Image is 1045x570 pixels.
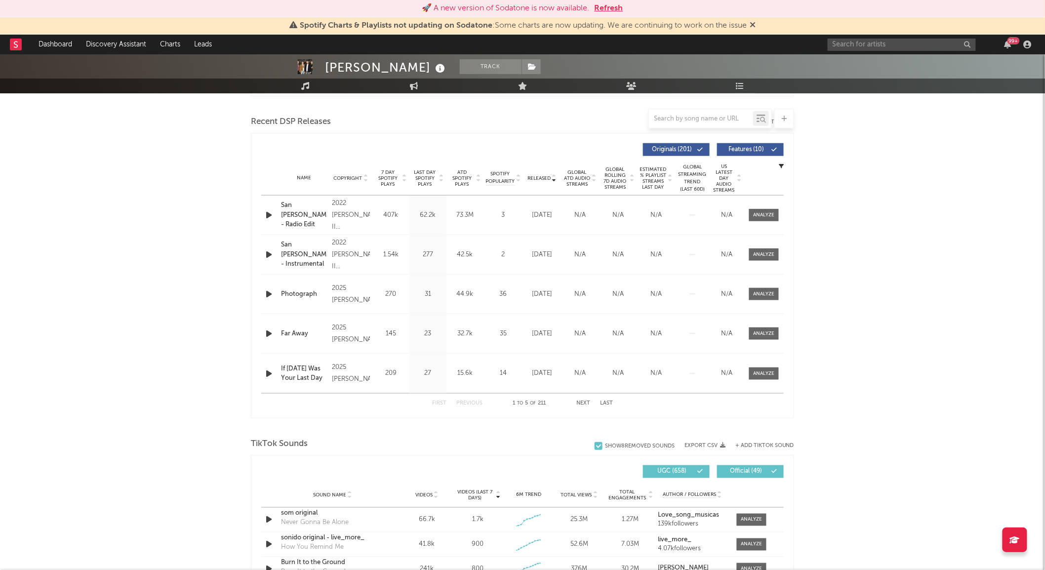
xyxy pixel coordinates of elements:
div: 36 [486,289,521,299]
div: 3 [486,210,521,220]
span: Copyright [333,175,362,181]
div: N/A [563,210,597,220]
div: 35 [486,329,521,339]
div: N/A [602,250,635,260]
span: Author / Followers [663,492,716,498]
button: Previous [456,401,482,406]
button: Track [460,59,522,74]
div: N/A [563,329,597,339]
div: N/A [712,250,742,260]
button: Official(49) [717,465,784,478]
span: Last Day Spotify Plays [412,169,438,187]
span: Spotify Charts & Playlists not updating on Sodatone [300,22,492,30]
span: Videos [415,492,433,498]
div: [DATE] [525,250,559,260]
button: UGC(658) [643,465,710,478]
div: 1.27M [607,515,653,525]
span: Total Engagements [607,489,647,501]
div: [DATE] [525,210,559,220]
div: 2 [486,250,521,260]
div: 52.6M [557,540,603,550]
a: San [PERSON_NAME] - Radio Edit [281,201,327,230]
button: Export CSV [684,443,725,448]
div: N/A [602,210,635,220]
div: 23 [412,329,444,339]
div: sonido original - live_more_ [281,533,384,543]
span: Global ATD Audio Streams [563,169,591,187]
div: N/A [712,289,742,299]
button: + Add TikTok Sound [735,443,794,448]
div: [DATE] [525,329,559,339]
div: N/A [640,329,673,339]
div: [PERSON_NAME] [325,59,447,76]
div: 2025 [PERSON_NAME] [332,362,370,385]
div: 900 [472,540,483,550]
div: 2025 [PERSON_NAME] [332,283,370,306]
a: If [DATE] Was Your Last Day [281,364,327,383]
a: Burn It to the Ground [281,558,384,568]
div: San [PERSON_NAME] - Instrumental [281,240,327,269]
div: Name [281,174,327,182]
div: 139k followers [658,521,727,528]
a: Far Away [281,329,327,339]
span: UGC ( 658 ) [649,469,695,475]
div: N/A [563,368,597,378]
div: 🚀 A new version of Sodatone is now available. [422,2,590,14]
span: TikTok Sounds [251,438,308,450]
input: Search for artists [828,39,976,51]
div: N/A [563,289,597,299]
span: Total Views [561,492,592,498]
a: Discovery Assistant [79,35,153,54]
a: live_more_ [658,537,727,544]
div: N/A [640,210,673,220]
button: First [432,401,446,406]
input: Search by song name or URL [649,115,753,123]
a: Love_song_musicas [658,512,727,519]
div: Show 8 Removed Sounds [605,443,675,449]
div: 25.3M [557,515,603,525]
div: 62.2k [412,210,444,220]
span: of [530,401,536,406]
div: N/A [602,289,635,299]
span: Sound Name [313,492,346,498]
div: 41.8k [404,540,450,550]
div: Never Gonna Be Alone [281,518,349,528]
div: 15.6k [449,368,481,378]
div: 209 [375,368,407,378]
div: 270 [375,289,407,299]
div: 14 [486,368,521,378]
span: Videos (last 7 days) [455,489,495,501]
button: Refresh [595,2,623,14]
button: + Add TikTok Sound [725,443,794,448]
button: 99+ [1005,41,1011,48]
span: ATD Spotify Plays [449,169,475,187]
strong: Love_song_musicas [658,512,720,519]
div: N/A [640,250,673,260]
span: Originals ( 201 ) [649,147,695,153]
div: 2022 [PERSON_NAME] II Productions, Inc. under exclusive license to BMG Rights Management (US) LLC [332,237,370,273]
div: 73.3M [449,210,481,220]
span: Features ( 10 ) [723,147,769,153]
a: Photograph [281,289,327,299]
button: Features(10) [717,143,784,156]
button: Next [576,401,590,406]
a: Charts [153,35,187,54]
div: som original [281,509,384,519]
span: Global Rolling 7D Audio Streams [602,166,629,190]
div: 277 [412,250,444,260]
div: Global Streaming Trend (Last 60D) [678,163,707,193]
div: 42.5k [449,250,481,260]
div: [DATE] [525,368,559,378]
div: 6M Trend [506,491,552,499]
div: 2022 [PERSON_NAME] II Productions, Inc. under exclusive license to BMG Rights Management (US) LLC [332,198,370,233]
strong: live_more_ [658,537,692,543]
button: Last [600,401,613,406]
div: 2025 [PERSON_NAME] [332,322,370,346]
div: N/A [712,210,742,220]
div: N/A [563,250,597,260]
div: 44.9k [449,289,481,299]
